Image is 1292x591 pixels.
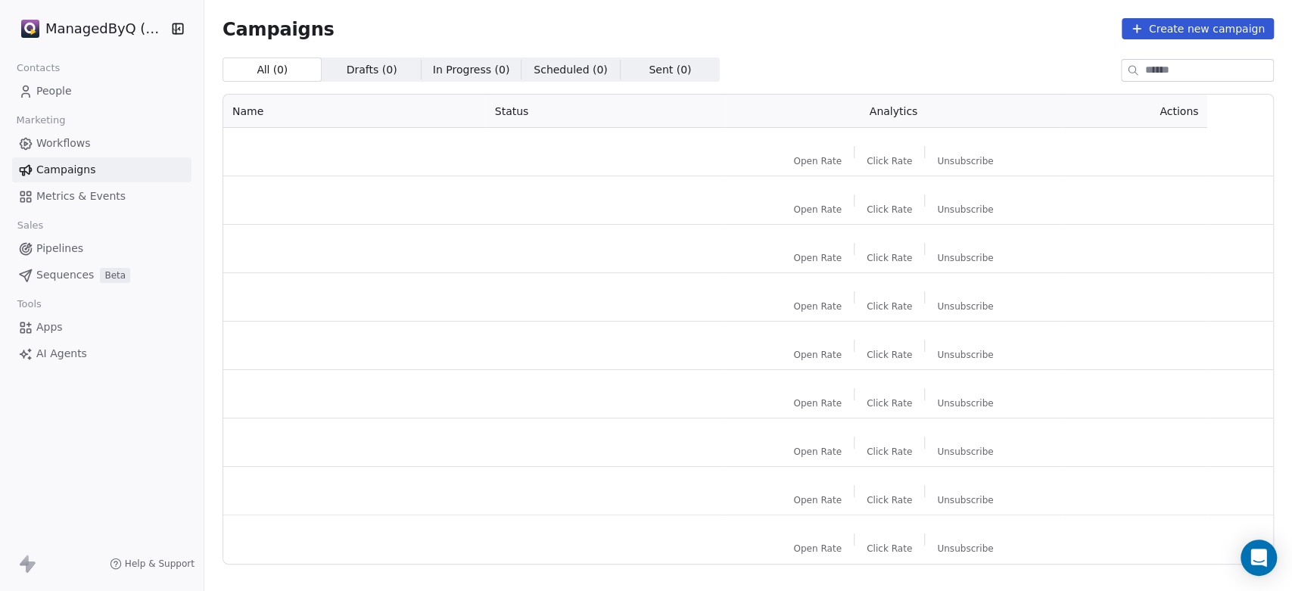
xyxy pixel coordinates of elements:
[793,204,842,216] span: Open Rate
[793,252,842,264] span: Open Rate
[937,204,993,216] span: Unsubscribe
[793,397,842,409] span: Open Rate
[12,184,191,209] a: Metrics & Events
[36,319,63,335] span: Apps
[724,95,1062,128] th: Analytics
[12,236,191,261] a: Pipelines
[347,62,397,78] span: Drafts ( 0 )
[867,252,912,264] span: Click Rate
[36,83,72,99] span: People
[36,241,83,257] span: Pipelines
[11,293,48,316] span: Tools
[36,346,87,362] span: AI Agents
[223,95,486,128] th: Name
[793,543,842,555] span: Open Rate
[223,18,335,39] span: Campaigns
[12,263,191,288] a: SequencesBeta
[1122,18,1274,39] button: Create new campaign
[486,95,725,128] th: Status
[867,300,912,313] span: Click Rate
[1062,95,1207,128] th: Actions
[937,397,993,409] span: Unsubscribe
[793,446,842,458] span: Open Rate
[45,19,167,39] span: ManagedByQ (FZE)
[10,57,67,79] span: Contacts
[10,109,72,132] span: Marketing
[793,155,842,167] span: Open Rate
[649,62,691,78] span: Sent ( 0 )
[36,267,94,283] span: Sequences
[36,188,126,204] span: Metrics & Events
[867,446,912,458] span: Click Rate
[12,315,191,340] a: Apps
[867,494,912,506] span: Click Rate
[793,300,842,313] span: Open Rate
[36,162,95,178] span: Campaigns
[937,300,993,313] span: Unsubscribe
[12,157,191,182] a: Campaigns
[12,341,191,366] a: AI Agents
[100,268,130,283] span: Beta
[867,543,912,555] span: Click Rate
[937,349,993,361] span: Unsubscribe
[793,349,842,361] span: Open Rate
[937,252,993,264] span: Unsubscribe
[867,155,912,167] span: Click Rate
[867,349,912,361] span: Click Rate
[937,543,993,555] span: Unsubscribe
[433,62,510,78] span: In Progress ( 0 )
[937,155,993,167] span: Unsubscribe
[1241,540,1277,576] div: Open Intercom Messenger
[21,20,39,38] img: Stripe.png
[12,79,191,104] a: People
[867,204,912,216] span: Click Rate
[937,446,993,458] span: Unsubscribe
[11,214,50,237] span: Sales
[18,16,161,42] button: ManagedByQ (FZE)
[937,494,993,506] span: Unsubscribe
[12,131,191,156] a: Workflows
[36,135,91,151] span: Workflows
[534,62,608,78] span: Scheduled ( 0 )
[793,494,842,506] span: Open Rate
[867,397,912,409] span: Click Rate
[125,558,195,570] span: Help & Support
[110,558,195,570] a: Help & Support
